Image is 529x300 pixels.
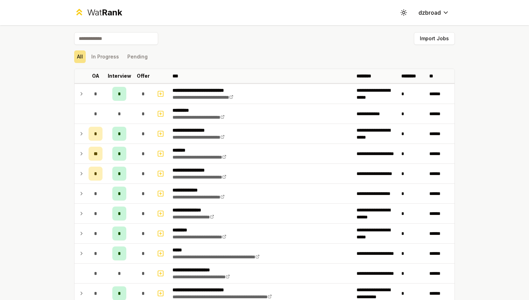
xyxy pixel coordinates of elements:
button: Pending [125,50,150,63]
p: Offer [137,72,150,79]
button: In Progress [89,50,122,63]
p: OA [92,72,99,79]
p: Interview [108,72,131,79]
button: Import Jobs [414,32,455,45]
a: WatRank [74,7,122,18]
button: All [74,50,86,63]
span: Rank [102,7,122,18]
button: dzbroad [413,6,455,19]
div: Wat [87,7,122,18]
span: dzbroad [418,8,441,17]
